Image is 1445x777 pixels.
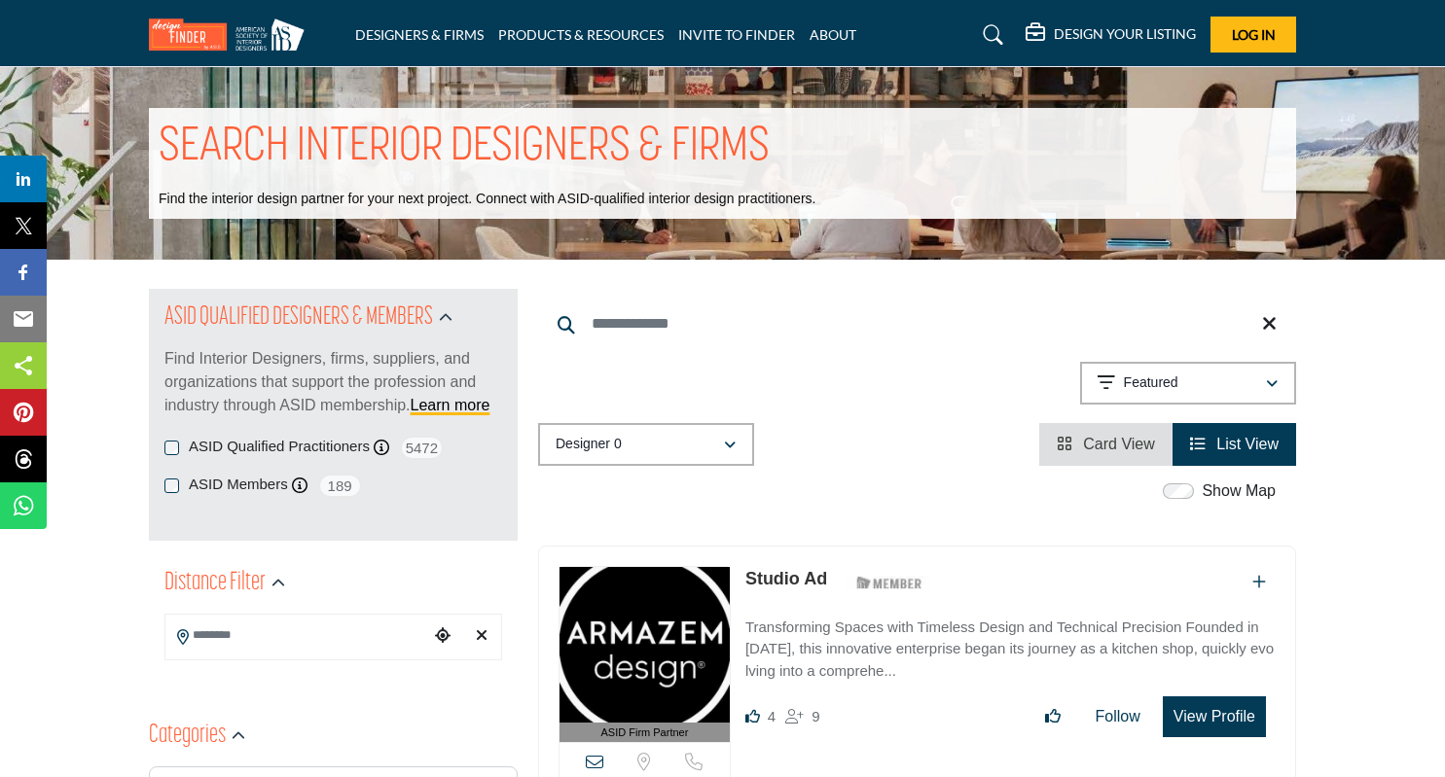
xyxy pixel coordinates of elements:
h2: Categories [149,719,226,754]
label: ASID Members [189,474,288,496]
span: List View [1216,436,1279,452]
span: 4 [768,708,776,724]
p: Find Interior Designers, firms, suppliers, and organizations that support the profession and indu... [164,347,502,417]
img: ASID Members Badge Icon [846,571,933,595]
input: ASID Qualified Practitioners checkbox [164,441,179,455]
button: Log In [1210,17,1296,53]
i: Likes [745,709,760,724]
input: Search Location [165,617,428,654]
span: Log In [1232,26,1276,43]
p: Transforming Spaces with Timeless Design and Technical Precision Founded in [DATE], this innovati... [745,617,1276,683]
h1: SEARCH INTERIOR DESIGNERS & FIRMS [159,118,770,178]
div: Choose your current location [428,616,457,657]
a: View Card [1057,436,1155,452]
div: Clear search location [467,616,496,657]
span: ASID Firm Partner [601,724,689,741]
input: Search Keyword [538,300,1296,347]
p: Featured [1124,373,1178,393]
div: Followers [785,705,819,728]
span: Card View [1083,436,1155,452]
p: Find the interior design partner for your next project. Connect with ASID-qualified interior desi... [159,190,815,209]
a: INVITE TO FINDER [678,26,795,43]
span: 5472 [400,436,444,460]
h2: ASID QUALIFIED DESIGNERS & MEMBERS [164,300,433,336]
button: Featured [1080,362,1296,405]
button: Follow [1083,697,1153,736]
a: Learn more [411,397,490,413]
img: Studio Ad [560,567,730,723]
li: Card View [1039,423,1173,466]
button: Like listing [1032,697,1073,736]
input: ASID Members checkbox [164,478,179,493]
a: Transforming Spaces with Timeless Design and Technical Precision Founded in [DATE], this innovati... [745,605,1276,683]
label: ASID Qualified Practitioners [189,436,370,458]
p: Studio Ad [745,566,827,592]
a: PRODUCTS & RESOURCES [498,26,664,43]
a: Add To List [1252,574,1266,590]
a: ASID Firm Partner [560,567,730,743]
label: Show Map [1202,479,1276,503]
button: Designer 0 [538,423,754,466]
div: DESIGN YOUR LISTING [1026,23,1196,47]
p: Designer 0 [556,435,622,454]
img: Site Logo [149,18,314,51]
a: Studio Ad [745,569,827,588]
li: List View [1173,423,1296,466]
a: Search [964,19,1016,51]
button: View Profile [1163,696,1266,737]
a: ABOUT [810,26,856,43]
h5: DESIGN YOUR LISTING [1054,25,1196,43]
a: DESIGNERS & FIRMS [355,26,484,43]
span: 189 [318,474,362,498]
h2: Distance Filter [164,566,266,601]
span: 9 [812,708,819,724]
a: View List [1190,436,1279,452]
